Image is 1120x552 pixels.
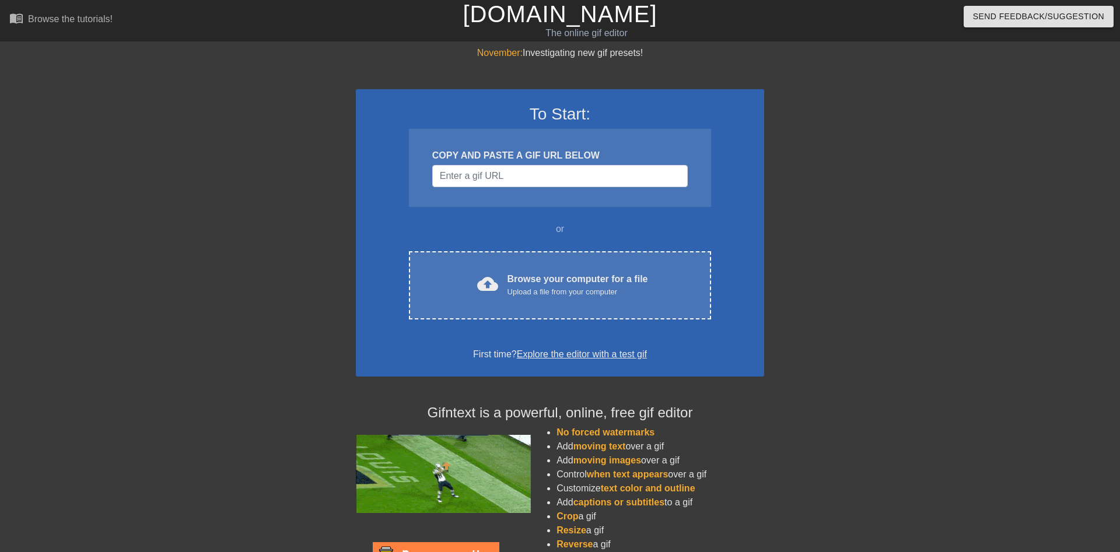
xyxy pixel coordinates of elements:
[556,495,764,509] li: Add to a gif
[556,427,654,437] span: No forced watermarks
[556,453,764,467] li: Add over a gif
[371,104,749,124] h3: To Start:
[964,6,1114,27] button: Send Feedback/Suggestion
[432,165,688,187] input: Username
[9,11,23,25] span: menu_book
[556,523,764,537] li: a gif
[556,481,764,495] li: Customize
[573,455,641,465] span: moving images
[556,511,578,521] span: Crop
[973,9,1104,24] span: Send Feedback/Suggestion
[463,1,657,27] a: [DOMAIN_NAME]
[508,272,648,298] div: Browse your computer for a file
[556,509,764,523] li: a gif
[556,440,764,453] li: Add over a gif
[356,435,531,513] img: football_small.gif
[573,441,626,451] span: moving text
[601,483,695,493] span: text color and outline
[432,149,688,163] div: COPY AND PASTE A GIF URL BELOW
[517,349,647,359] a: Explore the editor with a test gif
[386,222,734,236] div: or
[556,467,764,481] li: Control over a gif
[556,537,764,551] li: a gif
[356,405,764,421] h4: Gifntext is a powerful, online, free gif editor
[556,525,586,535] span: Resize
[28,14,113,24] div: Browse the tutorials!
[587,469,668,479] span: when text appears
[573,497,664,507] span: captions or subtitles
[477,273,498,294] span: cloud_upload
[356,46,764,60] div: Investigating new gif presets!
[379,26,794,40] div: The online gif editor
[508,286,648,298] div: Upload a file from your computer
[9,11,113,29] a: Browse the tutorials!
[477,48,523,58] span: November:
[556,539,593,549] span: Reverse
[371,347,749,361] div: First time?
